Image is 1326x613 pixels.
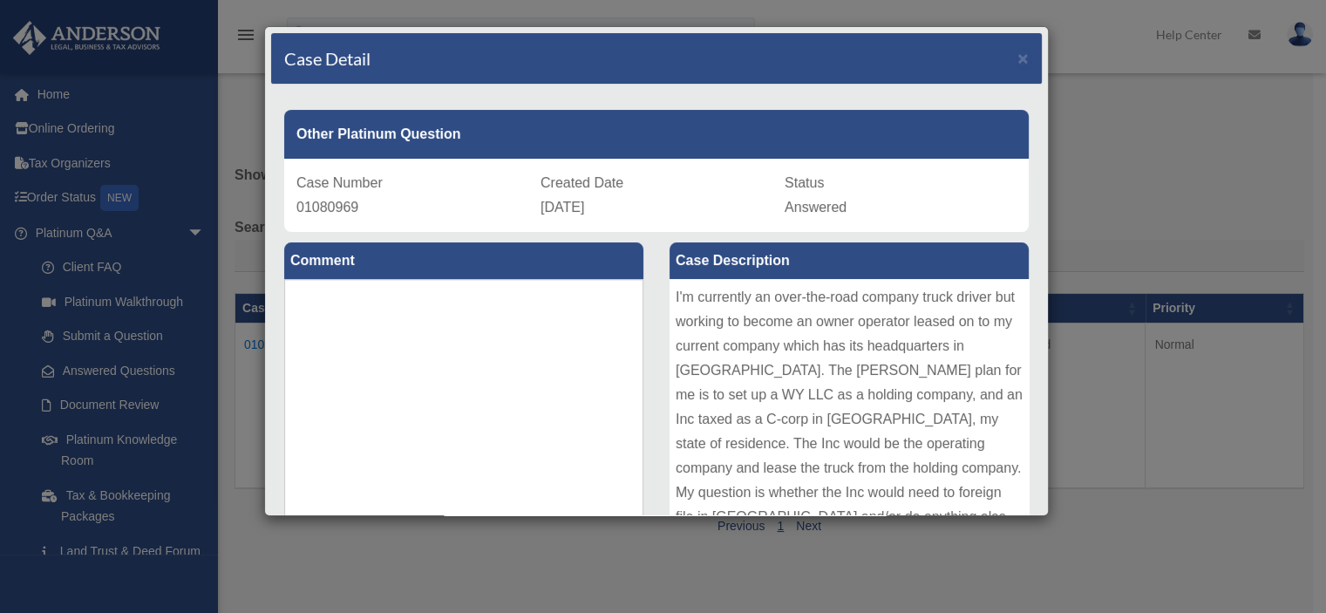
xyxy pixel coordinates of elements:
span: [DATE] [541,200,584,215]
span: 01080969 [296,200,358,215]
h4: Case Detail [284,46,371,71]
span: Case Number [296,175,383,190]
span: × [1017,48,1029,68]
div: Other Platinum Question [284,110,1029,159]
div: I'm currently an over-the-road company truck driver but working to become an owner operator lease... [670,279,1029,541]
button: Close [1017,49,1029,67]
label: Comment [284,242,643,279]
label: Case Description [670,242,1029,279]
span: Created Date [541,175,623,190]
span: Answered [785,200,847,215]
span: Status [785,175,824,190]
